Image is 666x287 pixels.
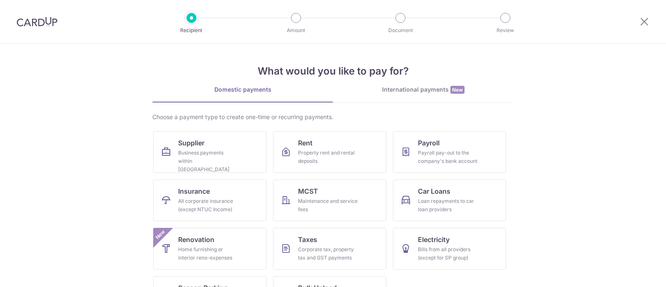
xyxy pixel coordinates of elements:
[152,113,514,121] div: Choose a payment type to create one-time or recurring payments.
[450,86,465,94] span: New
[418,235,450,245] span: Electricity
[418,138,440,148] span: Payroll
[273,180,386,221] a: MCSTMaintenance and service fees
[370,26,431,35] p: Document
[178,235,214,245] span: Renovation
[298,235,317,245] span: Taxes
[393,131,506,173] a: PayrollPayroll pay-out to the company's bank account
[273,228,386,270] a: TaxesCorporate tax, property tax and GST payments
[298,245,358,262] div: Corporate tax, property tax and GST payments
[153,180,266,221] a: InsuranceAll corporate insurance (except NTUC Income)
[418,149,478,165] div: Payroll pay-out to the company's bank account
[178,138,204,148] span: Supplier
[298,149,358,165] div: Property rent and rental deposits
[298,138,313,148] span: Rent
[333,85,514,94] div: International payments
[152,64,514,79] h4: What would you like to pay for?
[393,180,506,221] a: Car LoansLoan repayments to car loan providers
[418,197,478,214] div: Loan repayments to car loan providers
[273,131,386,173] a: RentProperty rent and rental deposits
[152,85,333,94] div: Domestic payments
[153,131,266,173] a: SupplierBusiness payments within [GEOGRAPHIC_DATA]
[178,186,210,196] span: Insurance
[418,245,478,262] div: Bills from all providers (except for SP group)
[153,228,266,270] a: RenovationHome furnishing or interior reno-expensesNew
[154,228,167,242] span: New
[418,186,450,196] span: Car Loans
[613,262,658,283] iframe: Opens a widget where you can find more information
[298,186,318,196] span: MCST
[178,149,238,174] div: Business payments within [GEOGRAPHIC_DATA]
[265,26,327,35] p: Amount
[17,17,57,27] img: CardUp
[393,228,506,270] a: ElectricityBills from all providers (except for SP group)
[298,197,358,214] div: Maintenance and service fees
[475,26,536,35] p: Review
[161,26,222,35] p: Recipient
[178,197,238,214] div: All corporate insurance (except NTUC Income)
[178,245,238,262] div: Home furnishing or interior reno-expenses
